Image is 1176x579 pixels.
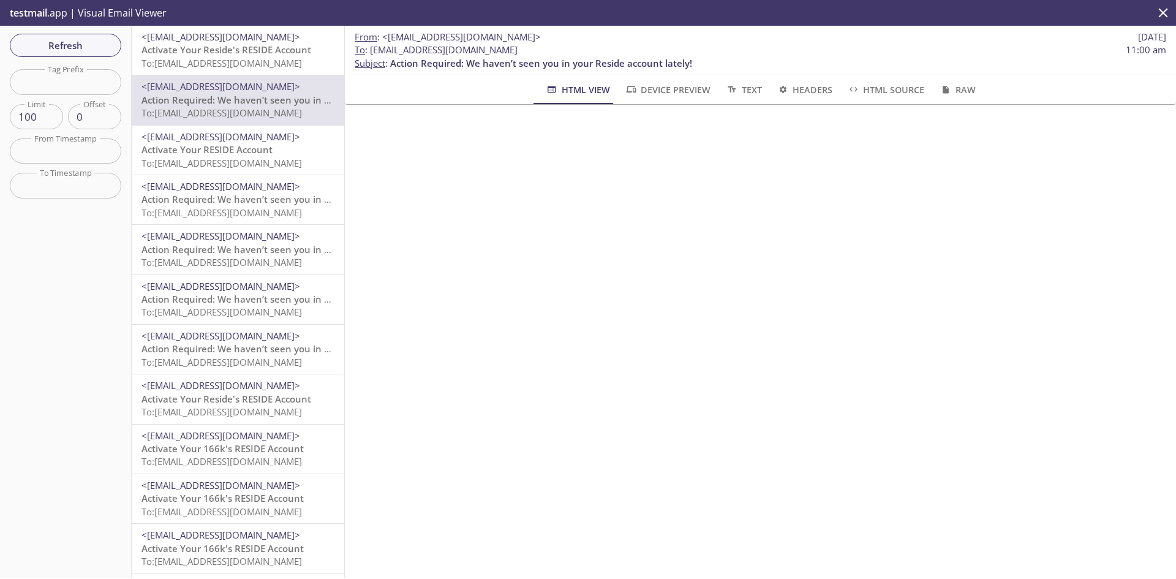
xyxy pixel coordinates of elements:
[625,82,710,97] span: Device Preview
[1138,31,1166,44] span: [DATE]
[141,256,302,268] span: To: [EMAIL_ADDRESS][DOMAIN_NAME]
[132,175,344,224] div: <[EMAIL_ADDRESS][DOMAIN_NAME]>Action Required: We haven’t seen you in your Reside account lately!...
[132,425,344,474] div: <[EMAIL_ADDRESS][DOMAIN_NAME]>Activate Your 166k's RESIDE AccountTo:[EMAIL_ADDRESS][DOMAIN_NAME]
[132,275,344,324] div: <[EMAIL_ADDRESS][DOMAIN_NAME]>Action Required: We haven’t seen you in your Reside account lately!...
[847,82,924,97] span: HTML Source
[141,555,302,567] span: To: [EMAIL_ADDRESS][DOMAIN_NAME]
[141,293,443,305] span: Action Required: We haven’t seen you in your Reside account lately!
[141,379,300,392] span: <[EMAIL_ADDRESS][DOMAIN_NAME]>
[355,44,1166,70] p: :
[355,31,377,43] span: From
[1126,44,1166,56] span: 11:00 am
[141,479,300,491] span: <[EMAIL_ADDRESS][DOMAIN_NAME]>
[132,325,344,374] div: <[EMAIL_ADDRESS][DOMAIN_NAME]>Action Required: We haven’t seen you in your Reside account lately!...
[141,393,311,405] span: Activate Your Reside's RESIDE Account
[10,6,47,20] span: testmail
[141,243,443,255] span: Action Required: We haven’t seen you in your Reside account lately!
[382,31,541,43] span: <[EMAIL_ADDRESS][DOMAIN_NAME]>
[132,126,344,175] div: <[EMAIL_ADDRESS][DOMAIN_NAME]>Activate Your RESIDE AccountTo:[EMAIL_ADDRESS][DOMAIN_NAME]
[141,306,302,318] span: To: [EMAIL_ADDRESS][DOMAIN_NAME]
[777,82,832,97] span: Headers
[141,542,304,554] span: Activate Your 166k's RESIDE Account
[141,193,443,205] span: Action Required: We haven’t seen you in your Reside account lately!
[355,44,365,56] span: To
[10,34,121,57] button: Refresh
[141,505,302,518] span: To: [EMAIL_ADDRESS][DOMAIN_NAME]
[132,374,344,423] div: <[EMAIL_ADDRESS][DOMAIN_NAME]>Activate Your Reside's RESIDE AccountTo:[EMAIL_ADDRESS][DOMAIN_NAME]
[141,206,302,219] span: To: [EMAIL_ADDRESS][DOMAIN_NAME]
[545,82,609,97] span: HTML View
[141,280,300,292] span: <[EMAIL_ADDRESS][DOMAIN_NAME]>
[141,455,302,467] span: To: [EMAIL_ADDRESS][DOMAIN_NAME]
[132,26,344,75] div: <[EMAIL_ADDRESS][DOMAIN_NAME]>Activate Your Reside's RESIDE AccountTo:[EMAIL_ADDRESS][DOMAIN_NAME]
[390,57,692,69] span: Action Required: We haven’t seen you in your Reside account lately!
[132,225,344,274] div: <[EMAIL_ADDRESS][DOMAIN_NAME]>Action Required: We haven’t seen you in your Reside account lately!...
[20,37,111,53] span: Refresh
[141,230,300,242] span: <[EMAIL_ADDRESS][DOMAIN_NAME]>
[132,75,344,124] div: <[EMAIL_ADDRESS][DOMAIN_NAME]>Action Required: We haven’t seen you in your Reside account lately!...
[141,356,302,368] span: To: [EMAIL_ADDRESS][DOMAIN_NAME]
[141,80,300,93] span: <[EMAIL_ADDRESS][DOMAIN_NAME]>
[355,57,385,69] span: Subject
[141,492,304,504] span: Activate Your 166k's RESIDE Account
[355,44,518,56] span: : [EMAIL_ADDRESS][DOMAIN_NAME]
[141,31,300,43] span: <[EMAIL_ADDRESS][DOMAIN_NAME]>
[141,157,302,169] span: To: [EMAIL_ADDRESS][DOMAIN_NAME]
[141,529,300,541] span: <[EMAIL_ADDRESS][DOMAIN_NAME]>
[132,474,344,523] div: <[EMAIL_ADDRESS][DOMAIN_NAME]>Activate Your 166k's RESIDE AccountTo:[EMAIL_ADDRESS][DOMAIN_NAME]
[141,57,302,69] span: To: [EMAIL_ADDRESS][DOMAIN_NAME]
[355,31,541,44] span: :
[939,82,975,97] span: Raw
[132,524,344,573] div: <[EMAIL_ADDRESS][DOMAIN_NAME]>Activate Your 166k's RESIDE AccountTo:[EMAIL_ADDRESS][DOMAIN_NAME]
[141,180,300,192] span: <[EMAIL_ADDRESS][DOMAIN_NAME]>
[725,82,761,97] span: Text
[141,107,302,119] span: To: [EMAIL_ADDRESS][DOMAIN_NAME]
[141,143,273,156] span: Activate Your RESIDE Account
[141,342,443,355] span: Action Required: We haven’t seen you in your Reside account lately!
[141,430,300,442] span: <[EMAIL_ADDRESS][DOMAIN_NAME]>
[141,330,300,342] span: <[EMAIL_ADDRESS][DOMAIN_NAME]>
[141,44,311,56] span: Activate Your Reside's RESIDE Account
[141,131,300,143] span: <[EMAIL_ADDRESS][DOMAIN_NAME]>
[141,406,302,418] span: To: [EMAIL_ADDRESS][DOMAIN_NAME]
[141,442,304,455] span: Activate Your 166k's RESIDE Account
[141,94,443,106] span: Action Required: We haven’t seen you in your Reside account lately!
